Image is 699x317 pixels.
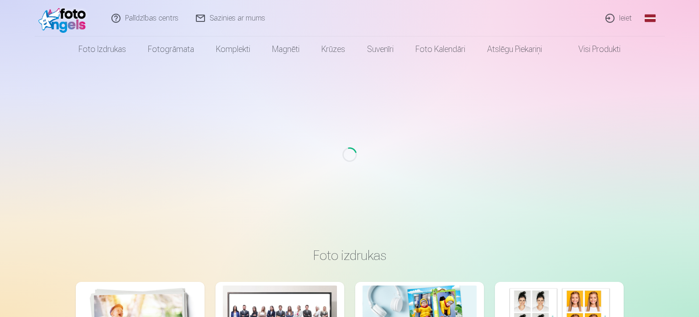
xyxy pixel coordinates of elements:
h3: Foto izdrukas [83,247,616,264]
a: Foto kalendāri [405,36,476,62]
a: Visi produkti [553,36,631,62]
a: Suvenīri [356,36,405,62]
img: /fa1 [38,4,91,33]
a: Komplekti [205,36,261,62]
a: Magnēti [261,36,310,62]
a: Foto izdrukas [68,36,137,62]
a: Atslēgu piekariņi [476,36,553,62]
a: Krūzes [310,36,356,62]
a: Fotogrāmata [137,36,205,62]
